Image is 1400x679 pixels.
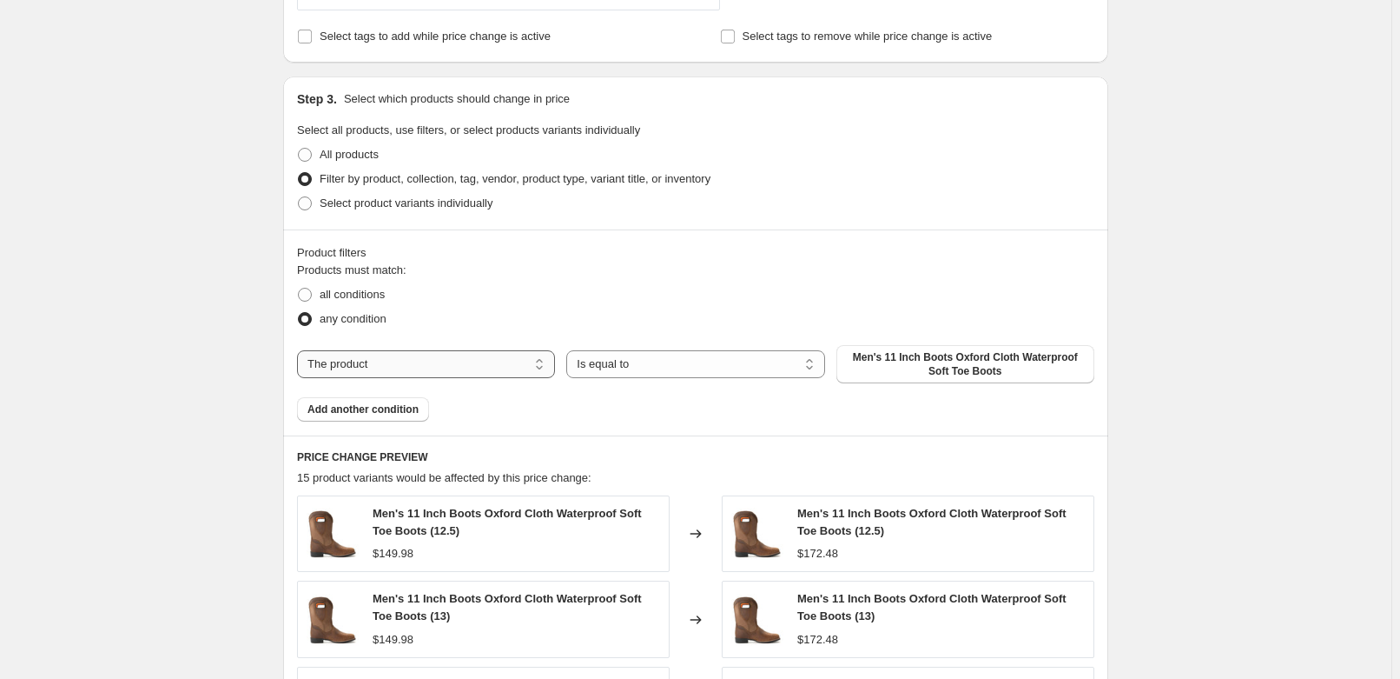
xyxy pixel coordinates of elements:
button: Add another condition [297,397,429,422]
span: Men's 11 Inch Boots Oxford Cloth Waterproof Soft Toe Boots (13) [373,592,642,622]
span: Men's 11 Inch Boots Oxford Cloth Waterproof Soft Toe Boots (13) [797,592,1067,622]
p: Select which products should change in price [344,90,570,108]
div: $149.98 [373,545,413,563]
div: Product filters [297,244,1094,262]
img: ZH-24005_-1_bb979214-a44c-4c7e-8061-48c713913787_80x.jpg [731,594,783,646]
h6: PRICE CHANGE PREVIEW [297,450,1094,464]
span: Add another condition [307,403,419,416]
span: Select tags to add while price change is active [320,30,551,43]
span: Men's 11 Inch Boots Oxford Cloth Waterproof Soft Toe Boots [847,350,1084,378]
span: all conditions [320,288,385,301]
span: All products [320,148,379,161]
button: Men's 11 Inch Boots Oxford Cloth Waterproof Soft Toe Boots [836,345,1094,383]
img: ZH-24005_-1_bb979214-a44c-4c7e-8061-48c713913787_80x.jpg [307,508,359,560]
div: $172.48 [797,631,838,649]
span: any condition [320,312,386,325]
span: Products must match: [297,263,406,276]
img: ZH-24005_-1_bb979214-a44c-4c7e-8061-48c713913787_80x.jpg [307,594,359,646]
h2: Step 3. [297,90,337,108]
img: ZH-24005_-1_bb979214-a44c-4c7e-8061-48c713913787_80x.jpg [731,508,783,560]
span: Filter by product, collection, tag, vendor, product type, variant title, or inventory [320,172,710,185]
span: Select tags to remove while price change is active [743,30,993,43]
span: 15 product variants would be affected by this price change: [297,471,591,484]
span: Men's 11 Inch Boots Oxford Cloth Waterproof Soft Toe Boots (12.5) [373,507,642,537]
div: $172.48 [797,545,838,563]
div: $149.98 [373,631,413,649]
span: Select all products, use filters, or select products variants individually [297,123,640,136]
span: Select product variants individually [320,196,492,210]
span: Men's 11 Inch Boots Oxford Cloth Waterproof Soft Toe Boots (12.5) [797,507,1067,537]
